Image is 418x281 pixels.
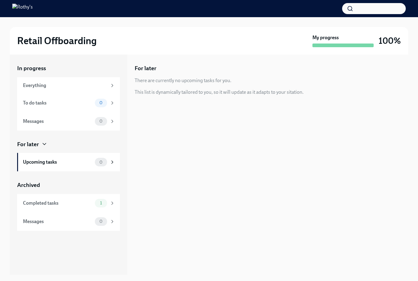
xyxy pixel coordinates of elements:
[17,212,120,231] a: Messages0
[17,194,120,212] a: Completed tasks1
[96,119,106,123] span: 0
[17,64,120,72] a: In progress
[17,140,120,148] a: For later
[23,159,92,165] div: Upcoming tasks
[17,77,120,94] a: Everything
[17,112,120,131] a: Messages0
[96,160,106,165] span: 0
[379,35,401,46] h3: 100%
[135,77,231,84] div: There are currently no upcoming tasks for you.
[312,34,339,41] strong: My progress
[23,118,92,125] div: Messages
[96,101,106,105] span: 0
[12,4,33,13] img: Rothy's
[23,200,92,207] div: Completed tasks
[23,218,92,225] div: Messages
[96,201,106,205] span: 1
[17,94,120,112] a: To do tasks0
[96,219,106,224] span: 0
[23,82,107,89] div: Everything
[17,35,97,47] h2: Retail Offboarding
[23,100,92,106] div: To do tasks
[17,153,120,171] a: Upcoming tasks0
[135,89,304,96] div: This list is dynamically tailored to you, so it will update as it adapts to your sitation.
[17,140,39,148] div: For later
[135,64,156,72] h5: For later
[17,181,120,189] a: Archived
